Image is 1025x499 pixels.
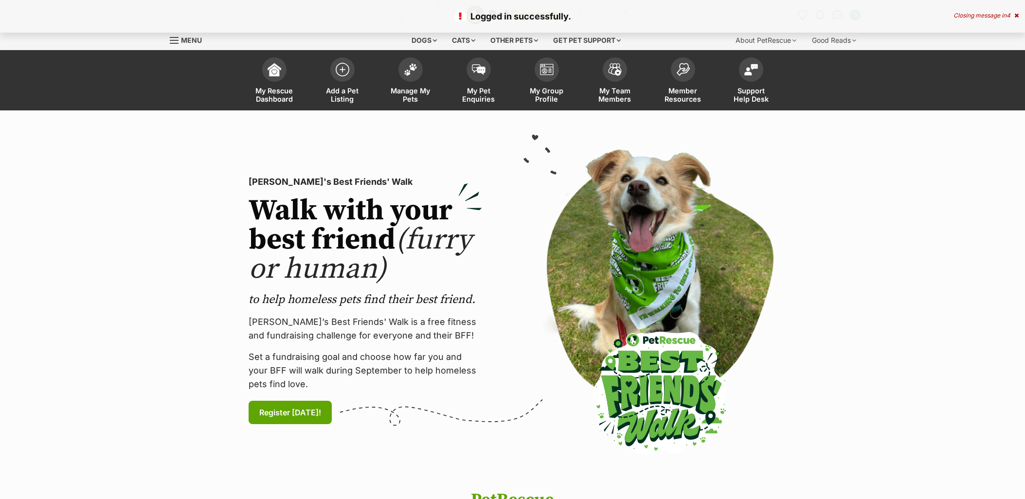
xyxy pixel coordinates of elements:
span: Support Help Desk [729,87,773,103]
span: (furry or human) [249,222,472,287]
span: Member Resources [661,87,705,103]
div: Other pets [484,31,545,50]
div: Cats [445,31,482,50]
span: Manage My Pets [389,87,432,103]
div: Dogs [405,31,444,50]
span: My Rescue Dashboard [252,87,296,103]
a: My Group Profile [513,53,581,110]
div: Get pet support [546,31,628,50]
a: My Team Members [581,53,649,110]
a: Menu [170,31,209,48]
a: Register [DATE]! [249,401,332,424]
span: Add a Pet Listing [321,87,364,103]
a: Member Resources [649,53,717,110]
span: My Group Profile [525,87,569,103]
img: help-desk-icon-fdf02630f3aa405de69fd3d07c3f3aa587a6932b1a1747fa1d2bba05be0121f9.svg [744,64,758,75]
span: Register [DATE]! [259,407,321,418]
img: group-profile-icon-3fa3cf56718a62981997c0bc7e787c4b2cf8bcc04b72c1350f741eb67cf2f40e.svg [540,64,554,75]
h2: Walk with your best friend [249,196,482,284]
a: My Rescue Dashboard [240,53,308,110]
img: pet-enquiries-icon-7e3ad2cf08bfb03b45e93fb7055b45f3efa6380592205ae92323e6603595dc1f.svg [472,64,486,75]
p: to help homeless pets find their best friend. [249,292,482,307]
span: Menu [181,36,202,44]
p: [PERSON_NAME]'s Best Friends' Walk [249,175,482,189]
img: team-members-icon-5396bd8760b3fe7c0b43da4ab00e1e3bb1a5d9ba89233759b79545d2d3fc5d0d.svg [608,63,622,76]
a: Support Help Desk [717,53,785,110]
a: Add a Pet Listing [308,53,377,110]
a: My Pet Enquiries [445,53,513,110]
img: member-resources-icon-8e73f808a243e03378d46382f2149f9095a855e16c252ad45f914b54edf8863c.svg [676,63,690,76]
img: manage-my-pets-icon-02211641906a0b7f246fdf0571729dbe1e7629f14944591b6c1af311fb30b64b.svg [404,63,417,76]
span: My Team Members [593,87,637,103]
p: [PERSON_NAME]’s Best Friends' Walk is a free fitness and fundraising challenge for everyone and t... [249,315,482,342]
img: dashboard-icon-eb2f2d2d3e046f16d808141f083e7271f6b2e854fb5c12c21221c1fb7104beca.svg [268,63,281,76]
div: About PetRescue [729,31,803,50]
img: add-pet-listing-icon-0afa8454b4691262ce3f59096e99ab1cd57d4a30225e0717b998d2c9b9846f56.svg [336,63,349,76]
p: Set a fundraising goal and choose how far you and your BFF will walk during September to help hom... [249,350,482,391]
span: My Pet Enquiries [457,87,501,103]
a: Manage My Pets [377,53,445,110]
div: Good Reads [805,31,863,50]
